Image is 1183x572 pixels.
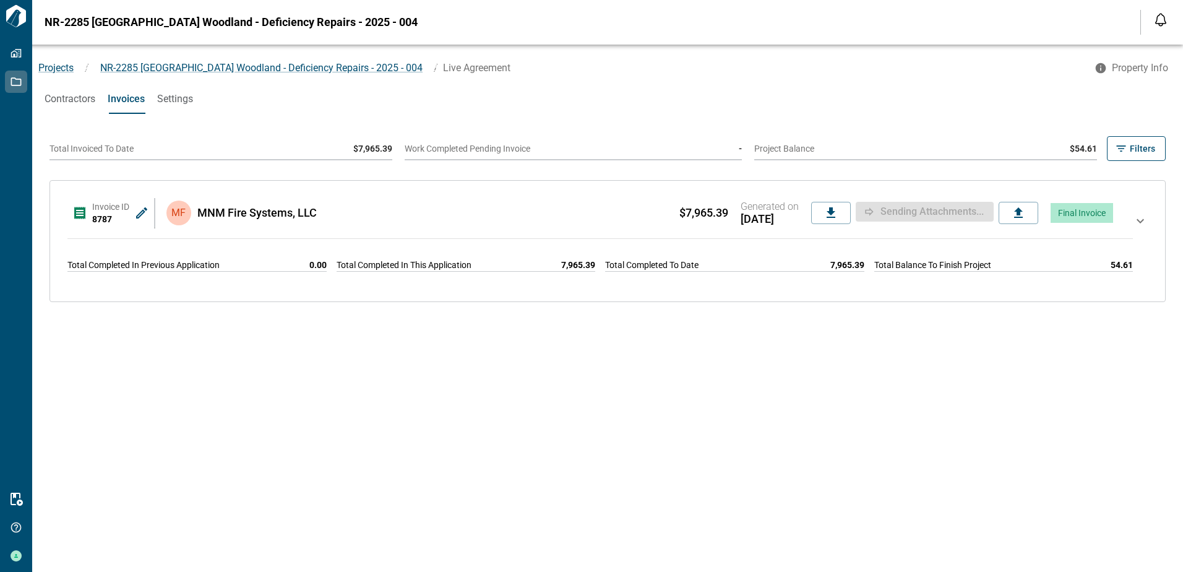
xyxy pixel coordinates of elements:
[605,259,699,271] span: Total Completed To Date
[1058,208,1106,218] span: Final Invoice
[1130,142,1155,155] span: Filters
[67,259,220,271] span: Total Completed In Previous Application
[1112,62,1168,74] span: Property Info
[1151,10,1171,30] button: Open notification feed
[830,259,864,271] span: 7,965.39
[741,201,799,213] span: Generated on
[1087,57,1178,79] button: Property Info
[92,214,112,224] span: 8787
[100,62,423,74] span: NR-2285 [GEOGRAPHIC_DATA] Woodland - Deficiency Repairs - 2025 - 004
[739,144,742,154] span: -
[405,144,530,154] span: Work Completed Pending Invoice
[679,207,728,219] span: $7,965.39
[874,259,991,271] span: Total Balance To Finish Project
[337,259,471,271] span: Total Completed In This Application
[32,84,1183,114] div: base tabs
[1070,144,1097,154] span: $54.61
[1141,530,1171,560] iframe: Intercom live chat
[92,202,129,212] span: Invoice ID
[108,93,145,105] span: Invoices
[157,93,193,105] span: Settings
[1111,259,1133,271] span: 54.61
[353,144,392,154] span: $7,965.39
[62,191,1153,292] div: Invoice ID8787MFMNM Fire Systems, LLC $7,965.39Generated on[DATE]Sending attachments...Final Invo...
[171,206,186,220] p: MF
[309,259,327,271] span: 0.00
[38,62,74,74] a: Projects
[443,62,510,74] span: Live Agreement
[49,144,134,154] span: Total Invoiced To Date
[45,16,418,28] span: NR-2285 [GEOGRAPHIC_DATA] Woodland - Deficiency Repairs - 2025 - 004
[197,207,317,219] span: MNM Fire Systems, LLC
[32,61,1087,76] nav: breadcrumb
[45,93,95,105] span: Contractors
[754,144,814,154] span: Project Balance
[1107,136,1166,161] button: Filters
[741,213,799,225] span: [DATE]
[561,259,595,271] span: 7,965.39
